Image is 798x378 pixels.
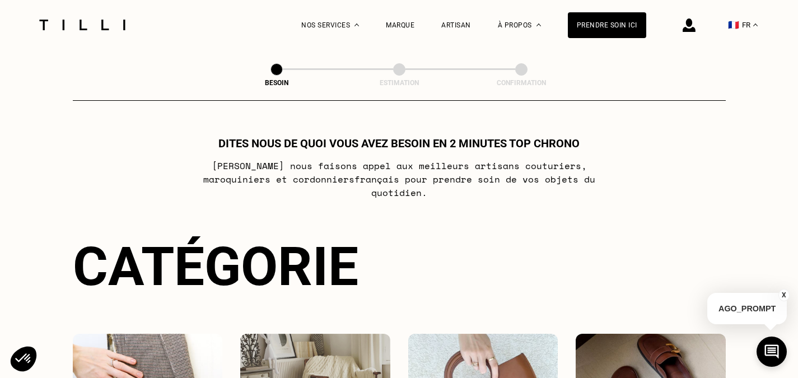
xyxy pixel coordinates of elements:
[707,293,787,324] p: AGO_PROMPT
[354,24,359,26] img: Menu déroulant
[221,79,333,87] div: Besoin
[218,137,580,150] h1: Dites nous de quoi vous avez besoin en 2 minutes top chrono
[568,12,646,38] a: Prendre soin ici
[441,21,471,29] a: Artisan
[386,21,414,29] a: Marque
[35,20,129,30] img: Logo du service de couturière Tilli
[753,24,758,26] img: menu déroulant
[683,18,696,32] img: icône connexion
[73,235,726,298] div: Catégorie
[465,79,577,87] div: Confirmation
[778,289,790,301] button: X
[343,79,455,87] div: Estimation
[536,24,541,26] img: Menu déroulant à propos
[177,159,621,199] p: [PERSON_NAME] nous faisons appel aux meilleurs artisans couturiers , maroquiniers et cordonniers ...
[728,20,739,30] span: 🇫🇷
